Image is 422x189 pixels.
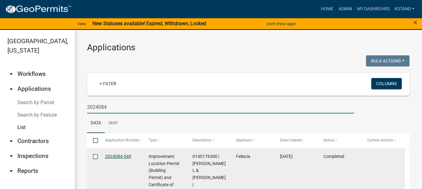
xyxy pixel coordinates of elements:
a: + Filter [95,78,121,89]
i: arrow_drop_down [7,137,15,145]
datatable-header-cell: Applicant [230,133,274,148]
span: Type [149,138,157,142]
span: Feliscia [236,154,250,159]
span: Date Created [280,138,302,142]
strong: New Statuses available! Expired, Withdrawn, Locked [92,21,206,26]
h3: Applications [87,42,410,53]
i: arrow_drop_down [7,70,15,78]
a: View [75,19,89,29]
datatable-header-cell: Current Activity [361,133,405,148]
datatable-header-cell: Select [87,133,99,148]
span: Status [323,138,334,142]
button: Columns [371,78,402,89]
a: 2024084-540 [105,154,131,159]
a: Map [105,113,122,133]
span: 07/03/2024 [280,154,293,159]
datatable-header-cell: Date Created [274,133,318,148]
span: Completed [323,154,344,159]
input: Search for applications [87,101,354,113]
span: × [413,18,417,27]
span: Description [192,138,211,142]
a: Data [87,113,105,133]
a: My Dashboard [355,3,392,15]
datatable-header-cell: Type [143,133,187,148]
a: kstand [392,3,417,15]
span: Application Number [105,138,139,142]
i: arrow_drop_down [7,152,15,160]
a: Home [318,3,336,15]
a: Admin [336,3,355,15]
datatable-header-cell: Application Number [99,133,143,148]
datatable-header-cell: Description [186,133,230,148]
button: Close [413,19,417,26]
datatable-header-cell: Status [318,133,361,148]
i: arrow_drop_up [7,85,15,93]
i: arrow_drop_down [7,167,15,175]
span: Applicant [236,138,252,142]
button: Don't show again [264,19,299,29]
button: Bulk Actions [366,55,410,67]
span: Current Activity [367,138,393,142]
